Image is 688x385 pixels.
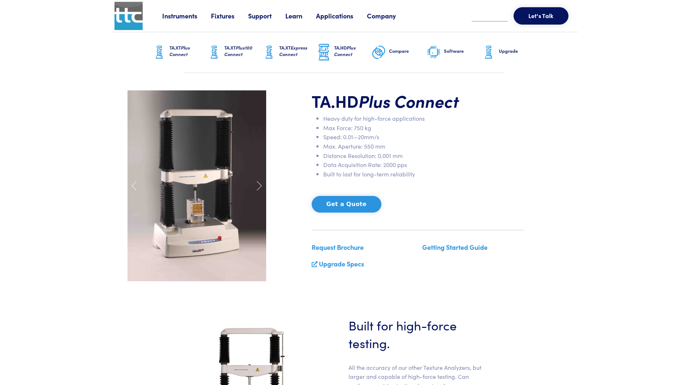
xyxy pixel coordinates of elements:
span: Plus Connect [334,44,356,57]
a: Applications [316,11,367,20]
h6: Upgrade [499,48,536,54]
li: Max Force: 750 kg [323,123,524,133]
span: Plus100 Connect [224,44,252,57]
span: Plus Connect [169,44,190,57]
h6: Software [444,48,481,54]
img: ta-xt-graphic.png [152,43,166,61]
a: Upgrade [481,32,536,73]
a: Fixtures [211,11,248,20]
img: ta-xt-graphic.png [481,43,496,61]
img: compare-graphic.png [372,43,386,61]
li: Data Acquisition Rate: 2000 pps [323,160,524,170]
span: Express Connect [279,44,307,57]
a: Upgrade Specs [319,259,364,268]
h1: TA.HD [312,90,524,111]
img: ttc_logo_1x1_v1.0.png [114,2,143,30]
a: TA.XTPlus Connect [152,32,207,73]
span: Plus Connect [359,89,459,112]
a: Request Brochure [312,243,364,252]
a: TA.XTExpress Connect [262,32,317,73]
img: ta-hd-graphic.png [317,43,331,62]
button: Get a Quote [312,196,381,213]
h6: TA.XT [169,44,207,57]
h6: TA.XT [224,44,262,57]
img: ta-xt-graphic.png [207,43,221,61]
h6: TA.XT [279,44,317,57]
button: Let's Talk [514,7,568,25]
img: ta-xt-graphic.png [262,43,276,61]
img: carousel-ta-hd-plus-ottawa.jpg [127,90,266,281]
a: Support [248,11,285,20]
li: Max. Aperture: 550 mm [323,142,524,151]
a: Learn [285,11,316,20]
img: software-graphic.png [427,45,441,60]
a: Software [427,32,481,73]
a: Instruments [162,11,211,20]
a: TA.XTPlus100 Connect [207,32,262,73]
li: Heavy duty for high-force applications [323,114,524,123]
a: Getting Started Guide [422,243,488,252]
li: Speed: 0.01—20mm/s [323,132,524,142]
li: Built to last for long-term reliability [323,170,524,179]
a: Company [367,11,410,20]
a: TA.HDPlus Connect [317,32,372,73]
h6: Compare [389,48,427,54]
a: Compare [372,32,427,73]
h6: TA.HD [334,44,372,57]
li: Distance Resolution: 0.001 mm [323,151,524,161]
h3: Built for high-force testing. [349,316,487,351]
